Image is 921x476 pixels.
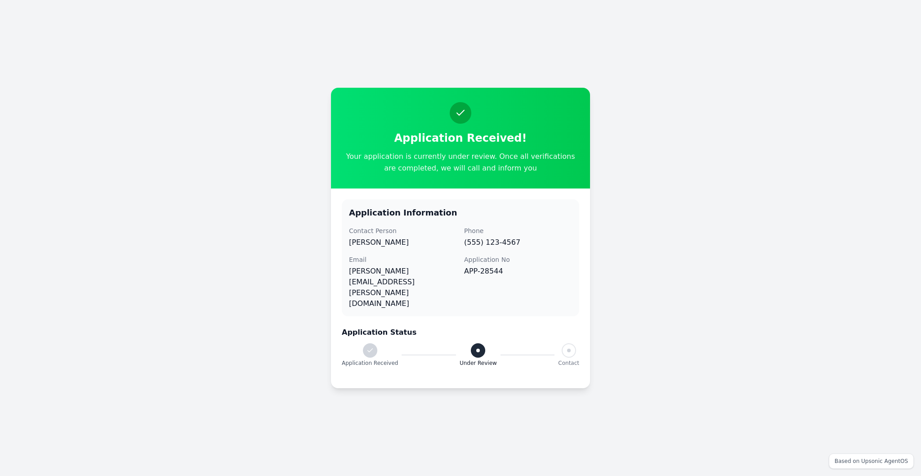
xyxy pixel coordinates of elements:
span: Contact [558,359,579,367]
div: Email [349,255,457,264]
h1: Application Received! [342,131,579,145]
h2: Application Information [349,207,572,219]
div: APP-28544 [464,266,572,277]
span: Application Received [342,359,398,367]
div: [PERSON_NAME] [349,237,457,248]
p: Your application is currently under review. Once all verifications are completed, we will call an... [342,151,579,174]
div: Phone [464,226,572,235]
div: Contact Person [349,226,457,235]
div: (555) 123-4567 [464,237,572,248]
div: [PERSON_NAME][EMAIL_ADDRESS][PERSON_NAME][DOMAIN_NAME] [349,266,457,309]
span: Under Review [460,359,497,367]
div: Application No [464,255,572,264]
h3: Application Status [342,327,579,338]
